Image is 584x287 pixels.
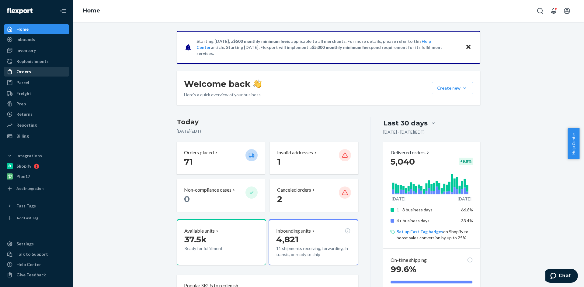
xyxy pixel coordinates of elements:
[4,213,69,223] a: Add Fast Tag
[16,163,31,169] div: Shopify
[561,5,573,17] button: Open account menu
[57,5,69,17] button: Close Navigation
[270,142,358,174] button: Invalid addresses 1
[391,156,415,167] span: 5,040
[16,133,29,139] div: Billing
[184,186,231,193] p: Non-compliance cases
[233,39,287,44] span: $500 monthly minimum fee
[459,158,473,165] div: + 9.9 %
[545,269,578,284] iframe: Opens a widget where you can chat to one of our agents
[184,156,193,167] span: 71
[461,218,473,223] span: 33.4%
[4,260,69,269] a: Help Center
[4,46,69,55] a: Inventory
[16,80,29,86] div: Parcel
[16,241,34,247] div: Settings
[383,129,425,135] p: [DATE] - [DATE] ( EDT )
[253,80,262,88] img: hand-wave emoji
[4,67,69,77] a: Orders
[277,156,281,167] span: 1
[276,234,299,244] span: 4,821
[177,179,265,212] button: Non-compliance cases 0
[83,7,100,14] a: Home
[432,82,473,94] button: Create new
[16,173,30,179] div: Pipe17
[4,270,69,280] button: Give Feedback
[16,91,31,97] div: Freight
[16,47,36,53] div: Inventory
[16,186,43,191] div: Add Integration
[312,45,369,50] span: $5,000 monthly minimum fee
[4,35,69,44] a: Inbounds
[277,149,313,156] p: Invalid addresses
[547,5,560,17] button: Open notifications
[269,219,358,265] button: Inbounding units4,82111 shipments receiving, forwarding, in transit, or ready to ship
[16,203,36,209] div: Fast Tags
[184,78,262,89] h1: Welcome back
[461,207,473,212] span: 66.6%
[4,78,69,87] a: Parcel
[397,218,457,224] p: 4+ business days
[16,122,37,128] div: Reporting
[534,5,546,17] button: Open Search Box
[4,99,69,109] a: Prep
[7,8,33,14] img: Flexport logo
[568,128,579,159] button: Help Center
[277,186,311,193] p: Canceled orders
[464,43,472,52] button: Close
[16,153,42,159] div: Integrations
[270,179,358,212] button: Canceled orders 2
[16,111,33,117] div: Returns
[458,196,471,202] p: [DATE]
[16,36,35,43] div: Inbounds
[16,58,49,64] div: Replenishments
[276,227,311,234] p: Inbounding units
[177,142,265,174] button: Orders placed 71
[4,56,69,66] a: Replenishments
[16,261,41,268] div: Help Center
[78,2,105,20] ol: breadcrumbs
[4,24,69,34] a: Home
[184,194,190,204] span: 0
[184,234,207,244] span: 37.5k
[16,215,38,220] div: Add Fast Tag
[177,219,266,265] button: Available units37.5kReady for fulfillment
[4,201,69,211] button: Fast Tags
[397,229,473,241] p: on Shopify to boost sales conversion by up to 25%.
[4,120,69,130] a: Reporting
[4,172,69,181] a: Pipe17
[16,272,46,278] div: Give Feedback
[391,264,416,274] span: 99.6%
[196,38,460,56] p: Starting [DATE], a is applicable to all merchants. For more details, please refer to this article...
[397,207,457,213] p: 1 - 3 business days
[276,245,350,258] p: 11 shipments receiving, forwarding, in transit, or ready to ship
[391,149,430,156] button: Delivered orders
[392,196,405,202] p: [DATE]
[4,239,69,249] a: Settings
[184,149,214,156] p: Orders placed
[4,109,69,119] a: Returns
[397,229,443,234] a: Set up Fast Tag badges
[16,251,48,257] div: Talk to Support
[184,92,262,98] p: Here’s a quick overview of your business
[184,227,215,234] p: Available units
[16,101,26,107] div: Prep
[177,117,358,127] h3: Today
[177,128,358,134] p: [DATE] ( EDT )
[4,89,69,98] a: Freight
[184,245,241,251] p: Ready for fulfillment
[4,151,69,161] button: Integrations
[4,131,69,141] a: Billing
[383,118,428,128] div: Last 30 days
[391,257,427,264] p: On-time shipping
[4,161,69,171] a: Shopify
[4,249,69,259] button: Talk to Support
[16,26,29,32] div: Home
[16,69,31,75] div: Orders
[277,194,282,204] span: 2
[4,184,69,193] a: Add Integration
